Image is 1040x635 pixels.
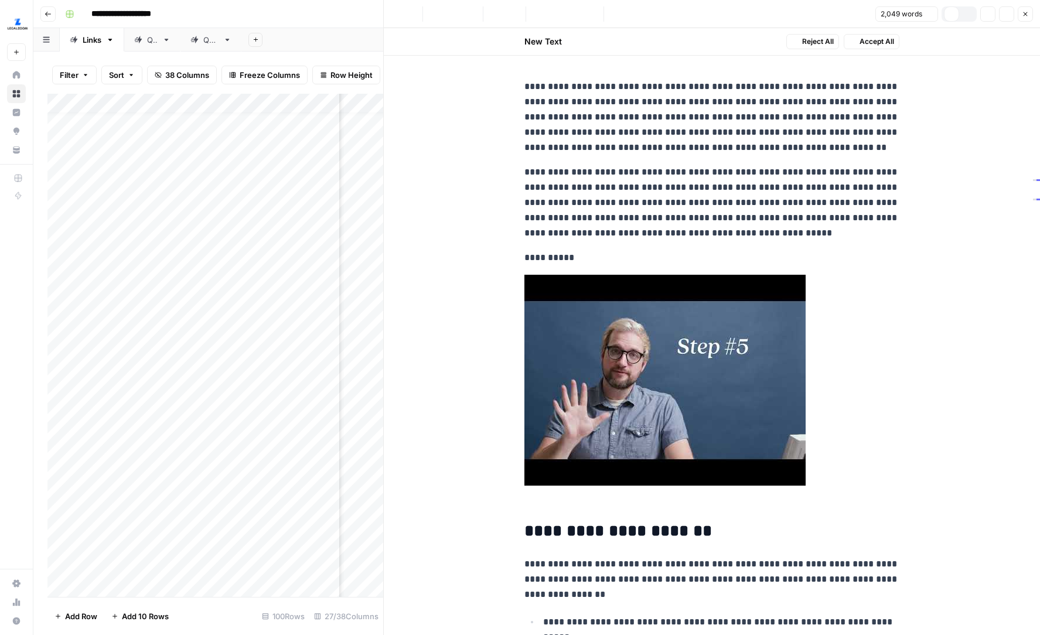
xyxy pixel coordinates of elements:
[203,34,219,46] div: QA2
[60,28,124,52] a: Links
[147,34,158,46] div: QA
[7,574,26,593] a: Settings
[7,593,26,612] a: Usage
[7,612,26,630] button: Help + Support
[221,66,308,84] button: Freeze Columns
[47,607,104,626] button: Add Row
[524,36,562,47] h2: New Text
[7,66,26,84] a: Home
[52,66,97,84] button: Filter
[312,66,380,84] button: Row Height
[60,69,79,81] span: Filter
[180,28,241,52] a: QA2
[83,34,101,46] div: Links
[124,28,180,52] a: QA
[122,610,169,622] span: Add 10 Rows
[101,66,142,84] button: Sort
[147,66,217,84] button: 38 Columns
[7,141,26,159] a: Your Data
[7,84,26,103] a: Browse
[65,610,97,622] span: Add Row
[257,607,309,626] div: 100 Rows
[109,69,124,81] span: Sort
[860,36,894,47] span: Accept All
[881,9,922,19] span: 2,049 words
[7,13,28,35] img: LegalZoom Logo
[7,9,26,39] button: Workspace: LegalZoom
[165,69,209,81] span: 38 Columns
[844,34,899,49] button: Accept All
[309,607,383,626] div: 27/38 Columns
[240,69,300,81] span: Freeze Columns
[7,103,26,122] a: Insights
[104,607,176,626] button: Add 10 Rows
[786,34,839,49] button: Reject All
[330,69,373,81] span: Row Height
[875,6,938,22] button: 2,049 words
[7,122,26,141] a: Opportunities
[802,36,834,47] span: Reject All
